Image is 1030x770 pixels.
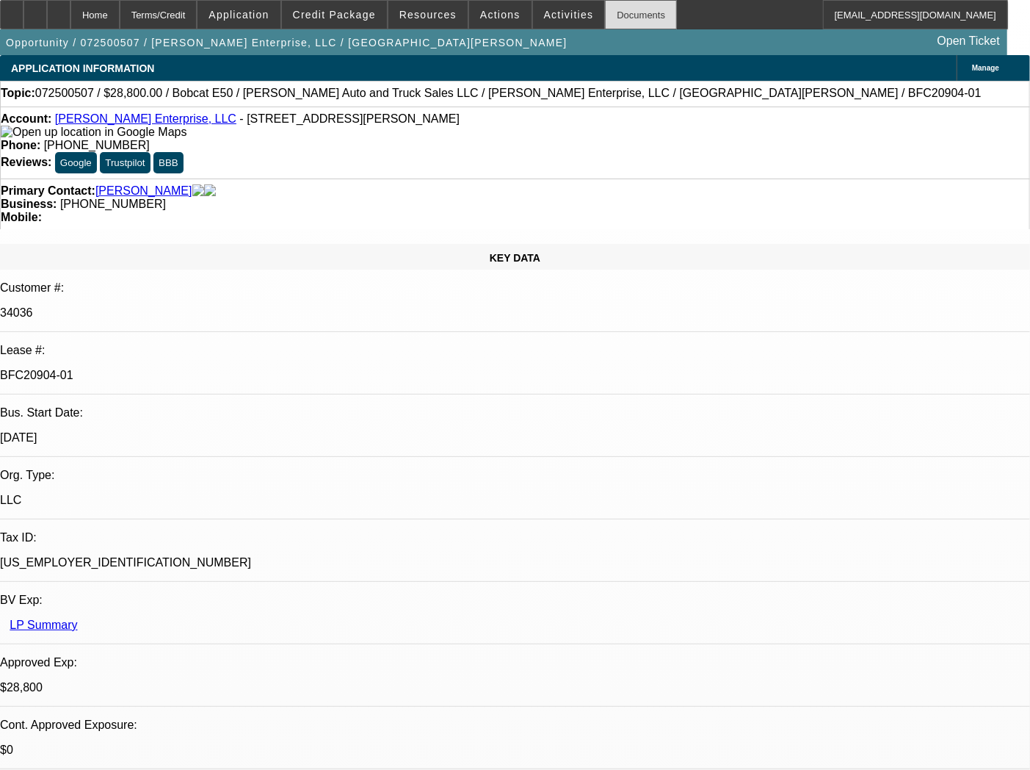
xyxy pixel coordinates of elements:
[192,184,204,198] img: facebook-icon.png
[480,9,521,21] span: Actions
[388,1,468,29] button: Resources
[100,152,150,173] button: Trustpilot
[1,126,186,139] img: Open up location in Google Maps
[35,87,982,100] span: 072500507 / $28,800.00 / Bobcat E50 / [PERSON_NAME] Auto and Truck Sales LLC / [PERSON_NAME] Ente...
[469,1,532,29] button: Actions
[972,64,999,72] span: Manage
[1,198,57,210] strong: Business:
[197,1,280,29] button: Application
[204,184,216,198] img: linkedin-icon.png
[55,152,97,173] button: Google
[1,139,40,151] strong: Phone:
[208,9,269,21] span: Application
[932,29,1006,54] a: Open Ticket
[95,184,192,198] a: [PERSON_NAME]
[153,152,184,173] button: BBB
[544,9,594,21] span: Activities
[1,126,186,138] a: View Google Maps
[399,9,457,21] span: Resources
[1,156,51,168] strong: Reviews:
[490,252,540,264] span: KEY DATA
[11,62,154,74] span: APPLICATION INFORMATION
[1,184,95,198] strong: Primary Contact:
[10,619,77,631] a: LP Summary
[282,1,387,29] button: Credit Package
[293,9,376,21] span: Credit Package
[55,112,236,125] a: [PERSON_NAME] Enterprise, LLC
[60,198,166,210] span: [PHONE_NUMBER]
[1,87,35,100] strong: Topic:
[239,112,460,125] span: - [STREET_ADDRESS][PERSON_NAME]
[6,37,567,48] span: Opportunity / 072500507 / [PERSON_NAME] Enterprise, LLC / [GEOGRAPHIC_DATA][PERSON_NAME]
[1,211,42,223] strong: Mobile:
[533,1,605,29] button: Activities
[1,112,51,125] strong: Account:
[44,139,150,151] span: [PHONE_NUMBER]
